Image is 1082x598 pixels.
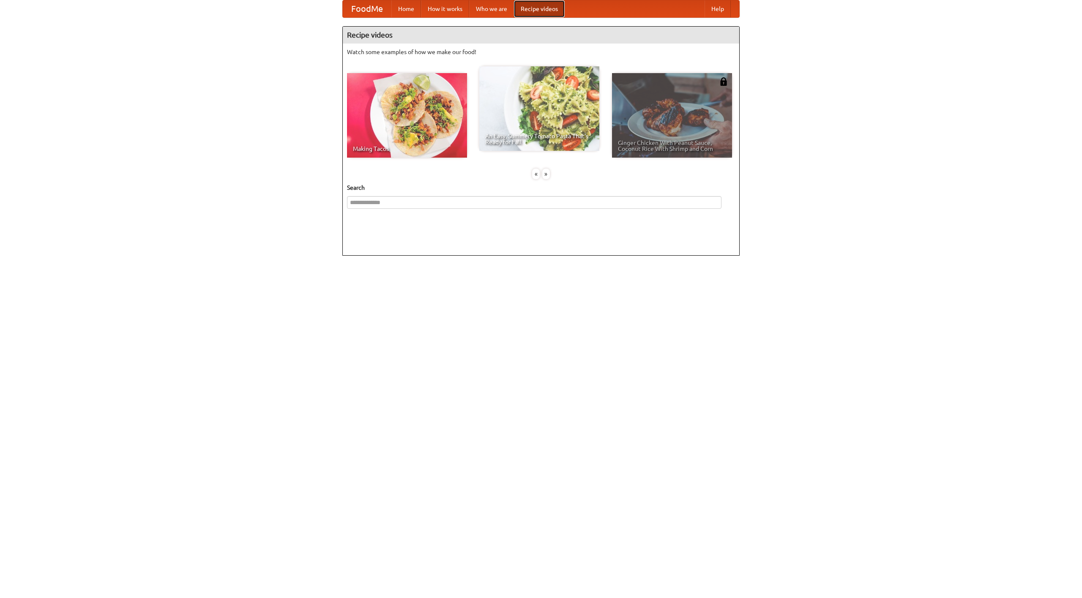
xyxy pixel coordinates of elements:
h4: Recipe videos [343,27,739,44]
a: Home [391,0,421,17]
a: Help [705,0,731,17]
a: Who we are [469,0,514,17]
div: » [542,169,550,179]
a: FoodMe [343,0,391,17]
a: Recipe videos [514,0,565,17]
div: « [532,169,540,179]
a: An Easy, Summery Tomato Pasta That's Ready for Fall [479,66,599,151]
span: An Easy, Summery Tomato Pasta That's Ready for Fall [485,133,593,145]
a: How it works [421,0,469,17]
span: Making Tacos [353,146,461,152]
a: Making Tacos [347,73,467,158]
img: 483408.png [719,77,728,86]
h5: Search [347,183,735,192]
p: Watch some examples of how we make our food! [347,48,735,56]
